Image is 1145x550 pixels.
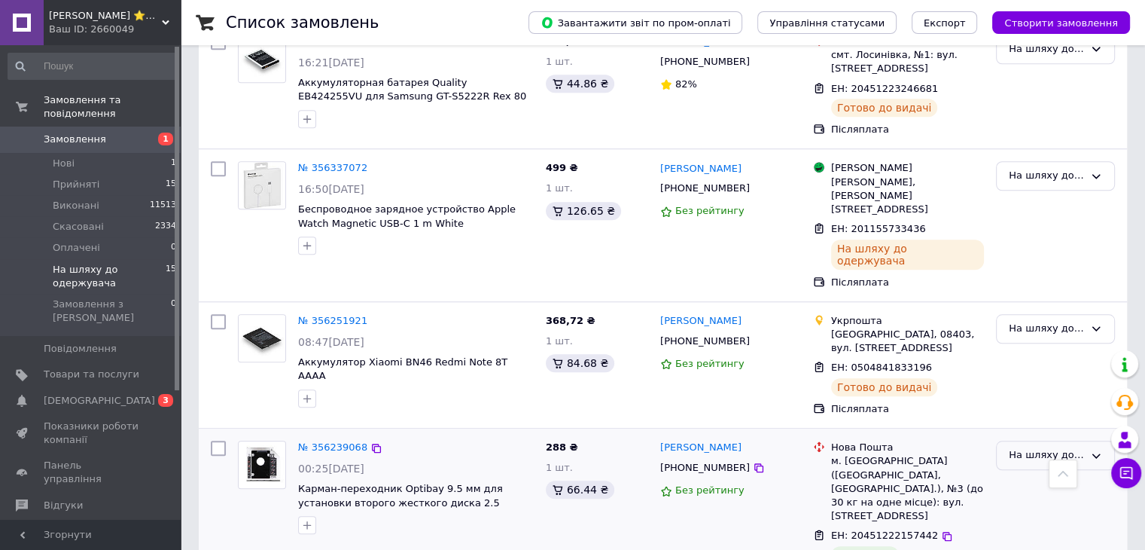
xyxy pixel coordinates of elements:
span: ЕН: 20451222157442 [831,530,938,541]
span: Управління статусами [769,17,885,29]
span: На шляху до одержувача [53,263,166,290]
span: 1 шт. [546,462,573,473]
a: Беспроводное зарядное устройство Apple Watch Magnetic USB-C 1 m White [298,203,516,229]
a: № 356337072 [298,162,367,173]
div: На шляху до одержувача [1009,168,1084,184]
div: 126.65 ₴ [546,202,621,220]
span: Без рейтингу [675,484,745,496]
div: Готово до видачі [831,378,938,396]
span: Повідомлення [44,342,117,356]
div: 84.68 ₴ [546,354,614,372]
span: Замовлення з [PERSON_NAME] [53,298,171,325]
span: Відгуки [44,499,83,512]
div: [GEOGRAPHIC_DATA], 08403, вул. [STREET_ADDRESS] [831,328,984,355]
span: ЕН: 20451223246681 [831,83,938,94]
a: Фото товару [238,35,286,83]
a: Аккумуляторная батарея Quality EB424255VU для Samsung GT-S5222R Rex 80 Duos [298,77,526,116]
span: 1 шт. [546,182,573,194]
span: ЕН: 0504841833196 [831,362,932,373]
span: Створити замовлення [1004,17,1118,29]
span: 1 шт. [546,335,573,347]
a: № 356239068 [298,442,367,453]
a: № 356251921 [298,315,367,326]
div: На шляху до одержувача [1009,41,1084,57]
div: Готово до видачі [831,99,938,117]
span: [DEMOGRAPHIC_DATA] [44,394,155,408]
span: 16:50[DATE] [298,183,364,195]
div: На шляху до одержувача [1009,321,1084,337]
div: Ваш ID: 2660049 [49,23,181,36]
span: 1 [171,157,176,170]
a: [PERSON_NAME] [660,314,742,328]
span: Замовлення та повідомлення [44,93,181,121]
span: Панель управління [44,459,139,486]
span: Без рейтингу [675,205,745,216]
div: м. [GEOGRAPHIC_DATA] ([GEOGRAPHIC_DATA], [GEOGRAPHIC_DATA].), №3 (до 30 кг на одне місце): вул. [... [831,454,984,523]
a: [PERSON_NAME] [660,441,742,455]
img: Фото товару [239,315,285,362]
a: Фото товару [238,441,286,489]
div: [PHONE_NUMBER] [657,52,753,72]
span: 1 шт. [546,56,573,67]
h1: Список замовлень [226,14,379,32]
div: Післяплата [831,276,984,289]
div: Післяплата [831,123,984,136]
img: Фото товару [239,162,285,209]
span: 1 [158,133,173,145]
span: Замовлення [44,133,106,146]
div: смт. Лосинівка, №1: вул. [STREET_ADDRESS] [831,48,984,75]
span: Нові [53,157,75,170]
a: Фото товару [238,161,286,209]
a: Аккумулятор Xiaomi BN46 Redmi Note 8T AAAA [298,356,507,382]
span: 288 ₴ [546,442,578,453]
button: Управління статусами [757,11,897,34]
span: 368,72 ₴ [546,315,595,326]
span: ЕН: 201155733436 [831,223,926,234]
span: 15 [166,263,176,290]
span: 11513 [150,199,176,212]
a: Фото товару [238,314,286,362]
span: 499 ₴ [546,162,578,173]
div: Нова Пошта [831,441,984,454]
div: Укрпошта [831,314,984,328]
a: Карман-переходник Optibay 9.5 мм для установки второго жесткого диска 2.5 Aluminum SSD/HDD SATA 3... [298,483,503,522]
a: [PERSON_NAME] [660,162,742,176]
span: 0 [171,241,176,255]
div: [PHONE_NUMBER] [657,332,753,351]
div: На шляху до одержувача [1009,448,1084,463]
span: Показники роботи компанії [44,420,139,447]
button: Створити замовлення [992,11,1130,34]
span: 82% [675,78,697,90]
div: 44.86 ₴ [546,75,614,93]
span: Виконані [53,199,99,212]
div: [PERSON_NAME], [PERSON_NAME][STREET_ADDRESS] [831,176,984,217]
span: 3 [158,394,173,407]
div: [PERSON_NAME] [831,161,984,175]
button: Експорт [912,11,978,34]
span: 15 [166,178,176,191]
span: 08:47[DATE] [298,336,364,348]
span: Літтер Маркет ⭐️⭐️⭐️⭐️⭐️ [49,9,162,23]
span: Експорт [924,17,966,29]
span: Прийняті [53,178,99,191]
div: 66.44 ₴ [546,481,614,499]
span: 0 [171,298,176,325]
button: Чат з покупцем [1111,458,1141,488]
span: Завантажити звіт по пром-оплаті [541,16,730,29]
div: [PHONE_NUMBER] [657,458,753,478]
span: 16:21[DATE] [298,57,364,69]
div: Післяплата [831,402,984,416]
span: 2334 [155,220,176,234]
span: 00:25[DATE] [298,463,364,475]
a: Створити замовлення [977,17,1130,28]
span: Скасовані [53,220,104,234]
span: Оплачені [53,241,100,255]
input: Пошук [8,53,178,80]
button: Завантажити звіт по пром-оплаті [528,11,742,34]
span: Без рейтингу [675,358,745,369]
img: Фото товару [239,35,285,82]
